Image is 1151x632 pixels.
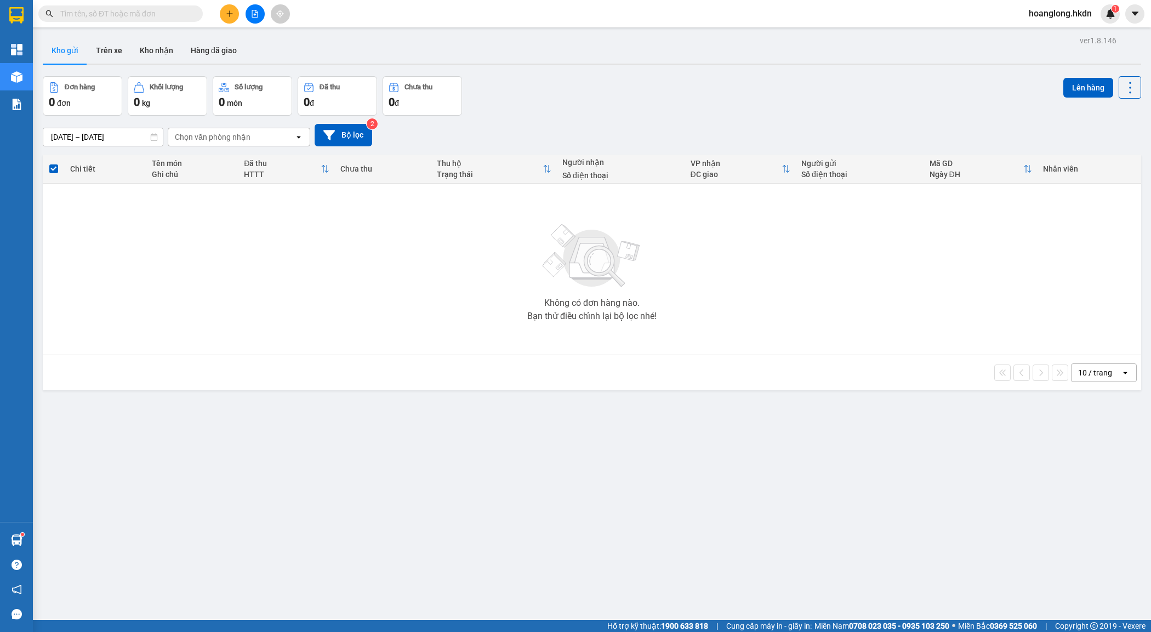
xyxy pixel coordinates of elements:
button: Khối lượng0kg [128,76,207,116]
span: Miền Nam [814,620,949,632]
input: Select a date range. [43,128,163,146]
button: Hàng đã giao [182,37,246,64]
div: Trạng thái [437,170,543,179]
span: file-add [251,10,259,18]
span: 0 [134,95,140,109]
img: warehouse-icon [11,71,22,83]
div: 10 / trang [1078,367,1112,378]
div: Đã thu [244,159,321,168]
img: icon-new-feature [1106,9,1115,19]
div: Chưa thu [340,164,425,173]
button: plus [220,4,239,24]
button: Kho nhận [131,37,182,64]
span: plus [226,10,233,18]
img: svg+xml;base64,PHN2ZyBjbGFzcz0ibGlzdC1wbHVnX19zdmciIHhtbG5zPSJodHRwOi8vd3d3LnczLm9yZy8yMDAwL3N2Zy... [537,218,647,294]
div: Mã GD [930,159,1023,168]
span: kg [142,99,150,107]
div: Không có đơn hàng nào. [544,299,640,308]
button: Chưa thu0đ [383,76,462,116]
div: Khối lượng [150,83,183,91]
svg: open [1121,368,1130,377]
div: Số điện thoại [562,171,680,180]
input: Tìm tên, số ĐT hoặc mã đơn [60,8,190,20]
span: 0 [49,95,55,109]
button: Đã thu0đ [298,76,377,116]
span: Hỗ trợ kỹ thuật: [607,620,708,632]
span: món [227,99,242,107]
div: Chi tiết [70,164,140,173]
span: Miền Bắc [958,620,1037,632]
button: Bộ lọc [315,124,372,146]
button: caret-down [1125,4,1144,24]
svg: open [294,133,303,141]
div: HTTT [244,170,321,179]
button: Số lượng0món [213,76,292,116]
button: Lên hàng [1063,78,1113,98]
div: ver 1.8.146 [1080,35,1116,47]
strong: 0708 023 035 - 0935 103 250 [849,622,949,630]
span: search [45,10,53,18]
span: caret-down [1130,9,1140,19]
span: aim [276,10,284,18]
span: question-circle [12,560,22,570]
span: copyright [1090,622,1098,630]
div: Nhân viên [1043,164,1136,173]
sup: 2 [367,118,378,129]
div: Chưa thu [404,83,432,91]
div: VP nhận [691,159,782,168]
span: đơn [57,99,71,107]
span: đ [310,99,314,107]
div: Người nhận [562,158,680,167]
strong: 1900 633 818 [661,622,708,630]
span: notification [12,584,22,595]
th: Toggle SortBy [685,155,796,184]
sup: 1 [21,533,24,536]
div: Số điện thoại [801,170,919,179]
div: ĐC giao [691,170,782,179]
img: dashboard-icon [11,44,22,55]
img: solution-icon [11,99,22,110]
span: 1 [1113,5,1117,13]
span: message [12,609,22,619]
span: | [1045,620,1047,632]
span: đ [395,99,399,107]
span: ⚪️ [952,624,955,628]
div: Ghi chú [152,170,233,179]
th: Toggle SortBy [924,155,1038,184]
button: aim [271,4,290,24]
th: Toggle SortBy [238,155,335,184]
strong: 0369 525 060 [990,622,1037,630]
span: 0 [219,95,225,109]
span: | [716,620,718,632]
img: warehouse-icon [11,534,22,546]
span: 0 [389,95,395,109]
button: Đơn hàng0đơn [43,76,122,116]
div: Chọn văn phòng nhận [175,132,250,143]
div: Đơn hàng [65,83,95,91]
img: logo-vxr [9,7,24,24]
div: Ngày ĐH [930,170,1023,179]
sup: 1 [1112,5,1119,13]
span: hoanglong.hkdn [1020,7,1101,20]
span: 0 [304,95,310,109]
button: Kho gửi [43,37,87,64]
div: Người gửi [801,159,919,168]
button: file-add [246,4,265,24]
span: Cung cấp máy in - giấy in: [726,620,812,632]
div: Đã thu [320,83,340,91]
div: Số lượng [235,83,263,91]
button: Trên xe [87,37,131,64]
div: Thu hộ [437,159,543,168]
th: Toggle SortBy [431,155,557,184]
div: Bạn thử điều chỉnh lại bộ lọc nhé! [527,312,657,321]
div: Tên món [152,159,233,168]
